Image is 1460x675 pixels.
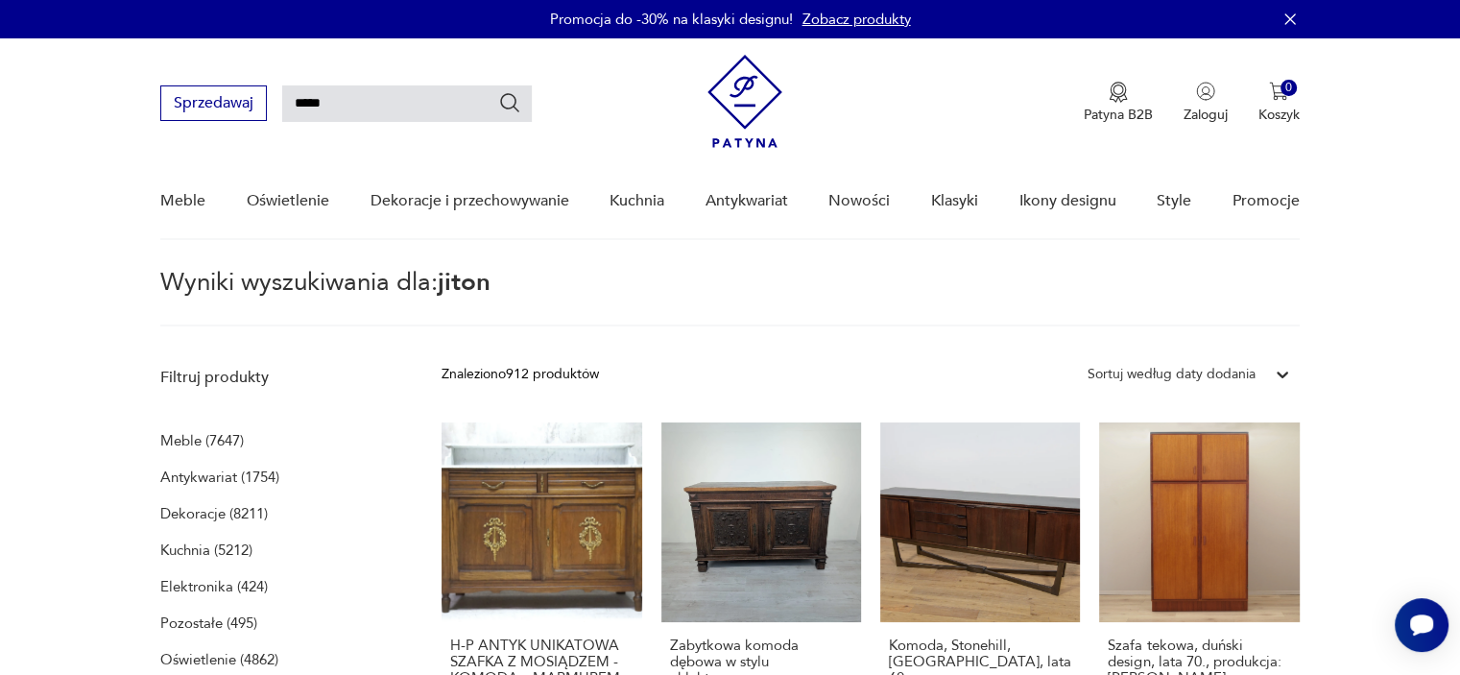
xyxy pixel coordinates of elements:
[706,164,788,238] a: Antykwariat
[802,10,911,29] a: Zobacz produkty
[1184,82,1228,124] button: Zaloguj
[160,610,257,637] a: Pozostałe (495)
[707,55,782,148] img: Patyna - sklep z meblami i dekoracjami vintage
[160,573,268,600] a: Elektronika (424)
[160,85,267,121] button: Sprzedawaj
[1196,82,1215,101] img: Ikonka użytkownika
[1157,164,1191,238] a: Style
[370,164,568,238] a: Dekoracje i przechowywanie
[1088,364,1256,385] div: Sortuj według daty dodania
[931,164,978,238] a: Klasyki
[1395,598,1448,652] iframe: Smartsupp widget button
[160,537,252,564] a: Kuchnia (5212)
[247,164,329,238] a: Oświetlenie
[1258,106,1300,124] p: Koszyk
[828,164,890,238] a: Nowości
[498,91,521,114] button: Szukaj
[1109,82,1128,103] img: Ikona medalu
[160,646,278,673] a: Oświetlenie (4862)
[1233,164,1300,238] a: Promocje
[160,271,1299,326] p: Wyniki wyszukiwania dla:
[1269,82,1288,101] img: Ikona koszyka
[550,10,793,29] p: Promocja do -30% na klasyki designu!
[1084,106,1153,124] p: Patyna B2B
[438,265,491,300] span: jiton
[160,98,267,111] a: Sprzedawaj
[442,364,599,385] div: Znaleziono 912 produktów
[160,500,268,527] a: Dekoracje (8211)
[610,164,664,238] a: Kuchnia
[160,164,205,238] a: Meble
[1084,82,1153,124] a: Ikona medaluPatyna B2B
[1258,82,1300,124] button: 0Koszyk
[1280,80,1297,96] div: 0
[160,367,395,388] p: Filtruj produkty
[1084,82,1153,124] button: Patyna B2B
[160,427,244,454] a: Meble (7647)
[1184,106,1228,124] p: Zaloguj
[1018,164,1115,238] a: Ikony designu
[160,464,279,491] a: Antykwariat (1754)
